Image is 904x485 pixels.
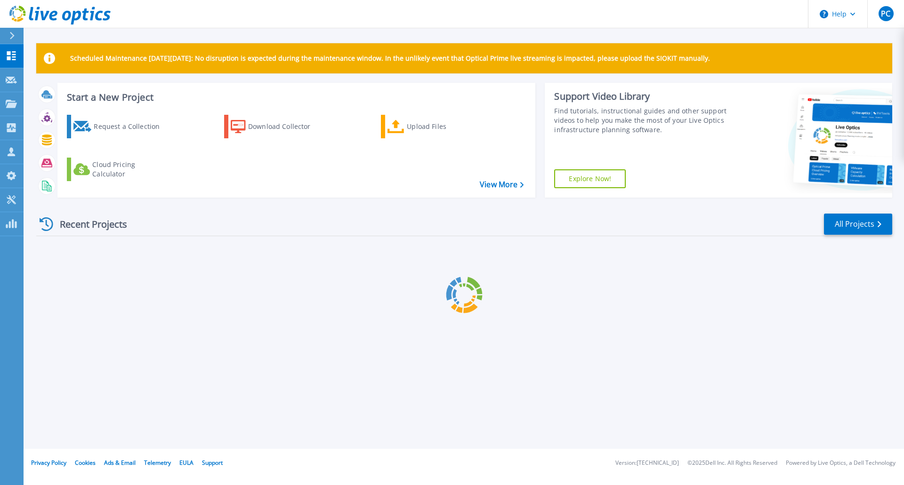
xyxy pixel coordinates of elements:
[407,117,482,136] div: Upload Files
[381,115,486,138] a: Upload Files
[67,158,172,181] a: Cloud Pricing Calculator
[786,460,896,466] li: Powered by Live Optics, a Dell Technology
[687,460,777,466] li: © 2025 Dell Inc. All Rights Reserved
[70,55,710,62] p: Scheduled Maintenance [DATE][DATE]: No disruption is expected during the maintenance window. In t...
[248,117,323,136] div: Download Collector
[224,115,329,138] a: Download Collector
[179,459,194,467] a: EULA
[67,115,172,138] a: Request a Collection
[67,92,524,103] h3: Start a New Project
[92,160,168,179] div: Cloud Pricing Calculator
[554,90,731,103] div: Support Video Library
[202,459,223,467] a: Support
[94,117,169,136] div: Request a Collection
[31,459,66,467] a: Privacy Policy
[104,459,136,467] a: Ads & Email
[75,459,96,467] a: Cookies
[36,213,140,236] div: Recent Projects
[554,106,731,135] div: Find tutorials, instructional guides and other support videos to help you make the most of your L...
[615,460,679,466] li: Version: [TECHNICAL_ID]
[881,10,890,17] span: PC
[824,214,892,235] a: All Projects
[144,459,171,467] a: Telemetry
[480,180,524,189] a: View More
[554,169,626,188] a: Explore Now!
